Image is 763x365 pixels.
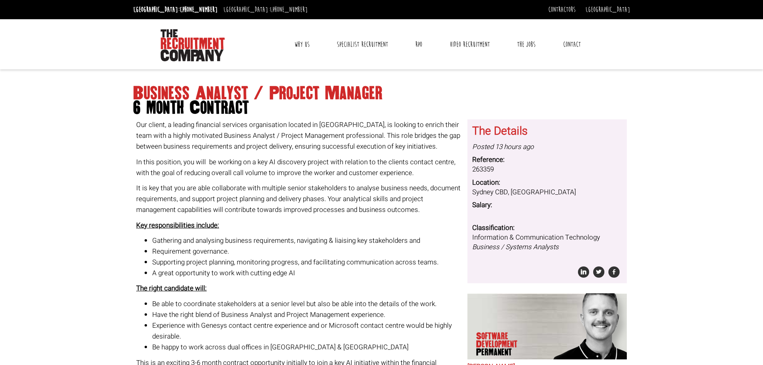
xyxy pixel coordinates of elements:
li: Supporting project planning, monitoring progress, and facilitating communication across teams. [152,257,461,268]
i: Business / Systems Analysts [472,242,559,252]
li: [GEOGRAPHIC_DATA]: [131,3,219,16]
h3: The Details [472,125,622,138]
dd: Sydney CBD, [GEOGRAPHIC_DATA] [472,188,622,197]
a: Video Recruitment [444,34,496,54]
a: Contact [557,34,587,54]
span: Permanent [476,348,538,356]
li: Be able to coordinate stakeholders at a senior level but also be able into the details of the work. [152,298,461,309]
p: It is key that you are able collaborate with multiple senior stakeholders to analyse business nee... [136,183,461,216]
p: Our client, a leading financial services organisation located in [GEOGRAPHIC_DATA], is looking to... [136,119,461,152]
i: Posted 13 hours ago [472,142,534,152]
a: Why Us [288,34,316,54]
a: The Jobs [511,34,542,54]
li: Have the right blend of Business Analyst and Project Management experience. [152,309,461,320]
img: Sam Williamson does Software Development Permanent [550,293,627,359]
a: [GEOGRAPHIC_DATA] [586,5,630,14]
a: RPO [409,34,428,54]
li: Experience with Genesys contact centre experience and or Microsoft contact centre would be highly... [152,320,461,342]
a: [PHONE_NUMBER] [180,5,217,14]
dd: 263359 [472,165,622,174]
a: [PHONE_NUMBER] [270,5,308,14]
strong: Key responsibilities include: [136,220,219,230]
p: Software Development [476,332,538,356]
a: Contractors [548,5,576,14]
li: [GEOGRAPHIC_DATA]: [221,3,310,16]
a: Specialist Recruitment [331,34,394,54]
li: Gathering and analysing business requirements, navigating & liaising key stakeholders and [152,235,461,246]
strong: The right candidate will: [136,283,207,293]
span: 6 month Contract [133,101,630,115]
dt: Classification: [472,223,622,233]
img: The Recruitment Company [161,29,225,61]
dt: Location: [472,178,622,188]
dd: Information & Communication Technology [472,233,622,252]
dt: Salary: [472,200,622,210]
p: In this position, you will be working on a key AI discovery project with relation to the clients ... [136,157,461,178]
li: Be happy to work across dual offices in [GEOGRAPHIC_DATA] & [GEOGRAPHIC_DATA] [152,342,461,353]
dt: Reference: [472,155,622,165]
h1: Business Analyst / Project Manager [133,86,630,115]
li: A great opportunity to work with cutting edge AI [152,268,461,278]
li: Requirement governance. [152,246,461,257]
